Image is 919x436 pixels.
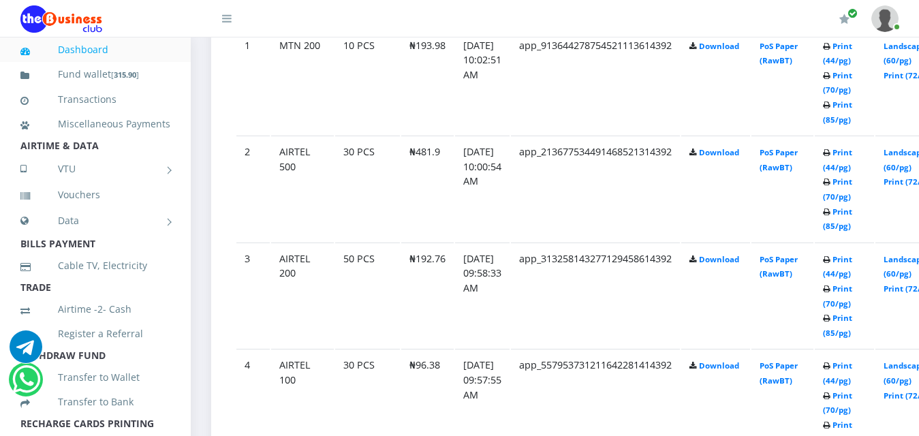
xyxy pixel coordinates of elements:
td: 1 [236,29,270,135]
a: Print (44/pg) [823,360,852,386]
a: Print (44/pg) [823,147,852,172]
span: Renew/Upgrade Subscription [847,8,858,18]
td: app_913644278754521113614392 [511,29,680,135]
td: MTN 200 [271,29,334,135]
a: Download [699,254,739,264]
td: AIRTEL 500 [271,136,334,241]
a: PoS Paper (RawBT) [760,41,798,66]
td: [DATE] 10:00:54 AM [455,136,510,241]
a: Print (85/pg) [823,313,852,338]
a: Vouchers [20,179,170,211]
a: Data [20,204,170,238]
a: Transfer to Bank [20,386,170,418]
td: 3 [236,243,270,348]
td: ₦193.98 [401,29,454,135]
a: Miscellaneous Payments [20,108,170,140]
td: 30 PCS [335,136,400,241]
td: 2 [236,136,270,241]
a: Fund wallet[315.90] [20,59,170,91]
td: 50 PCS [335,243,400,348]
td: [DATE] 09:58:33 AM [455,243,510,348]
a: Print (70/pg) [823,176,852,202]
a: Print (44/pg) [823,41,852,66]
td: 10 PCS [335,29,400,135]
a: PoS Paper (RawBT) [760,254,798,279]
a: VTU [20,152,170,186]
a: Transactions [20,84,170,115]
a: Chat for support [10,341,42,363]
a: PoS Paper (RawBT) [760,147,798,172]
a: Chat for support [12,373,40,396]
a: Print (85/pg) [823,99,852,125]
a: Print (70/pg) [823,390,852,416]
b: 315.90 [114,69,136,80]
td: AIRTEL 200 [271,243,334,348]
td: ₦481.9 [401,136,454,241]
a: Print (85/pg) [823,206,852,232]
a: Cable TV, Electricity [20,250,170,281]
td: app_313258143277129458614392 [511,243,680,348]
img: Logo [20,5,102,33]
a: Dashboard [20,34,170,65]
td: [DATE] 10:02:51 AM [455,29,510,135]
a: Download [699,41,739,51]
a: PoS Paper (RawBT) [760,360,798,386]
a: Print (70/pg) [823,283,852,309]
a: Print (70/pg) [823,70,852,95]
a: Register a Referral [20,318,170,349]
img: User [871,5,899,32]
a: Airtime -2- Cash [20,294,170,325]
i: Renew/Upgrade Subscription [839,14,850,25]
a: Download [699,360,739,371]
small: [ ] [111,69,139,80]
a: Print (44/pg) [823,254,852,279]
td: app_213677534491468521314392 [511,136,680,241]
a: Download [699,147,739,157]
td: ₦192.76 [401,243,454,348]
a: Transfer to Wallet [20,362,170,393]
